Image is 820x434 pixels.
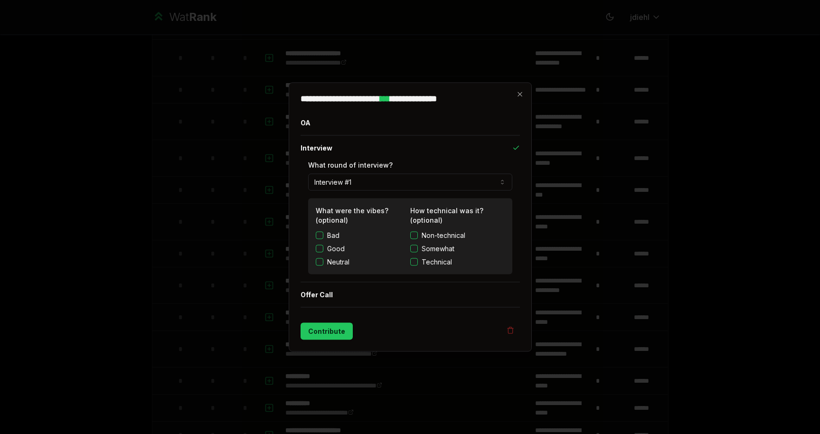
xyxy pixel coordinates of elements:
button: OA [301,111,520,135]
label: What round of interview? [308,161,393,169]
span: Technical [422,257,452,267]
label: Good [327,244,345,254]
label: Bad [327,231,339,240]
span: Somewhat [422,244,454,254]
button: Contribute [301,323,353,340]
button: Offer Call [301,283,520,307]
label: How technical was it? (optional) [410,207,483,224]
button: Somewhat [410,245,418,253]
button: Non-technical [410,232,418,239]
button: Interview [301,136,520,160]
div: Interview [301,160,520,282]
button: Technical [410,258,418,266]
label: What were the vibes? (optional) [316,207,388,224]
span: Non-technical [422,231,465,240]
label: Neutral [327,257,349,267]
